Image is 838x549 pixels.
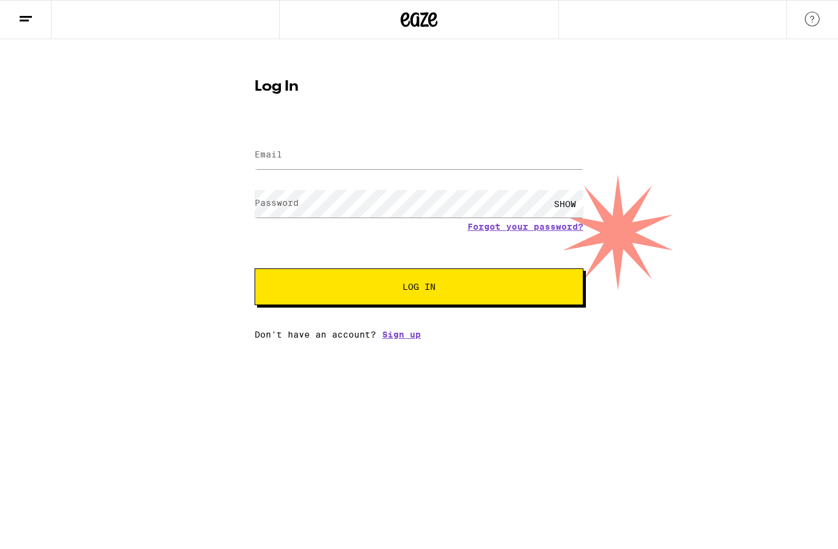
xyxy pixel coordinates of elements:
span: Log In [402,282,436,291]
label: Email [255,150,282,159]
button: Log In [255,268,583,305]
a: Sign up [382,330,421,339]
h1: Log In [255,80,583,94]
div: SHOW [547,190,583,218]
label: Password [255,198,299,208]
a: Forgot your password? [467,222,583,232]
div: Don't have an account? [255,330,583,339]
input: Email [255,142,583,169]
